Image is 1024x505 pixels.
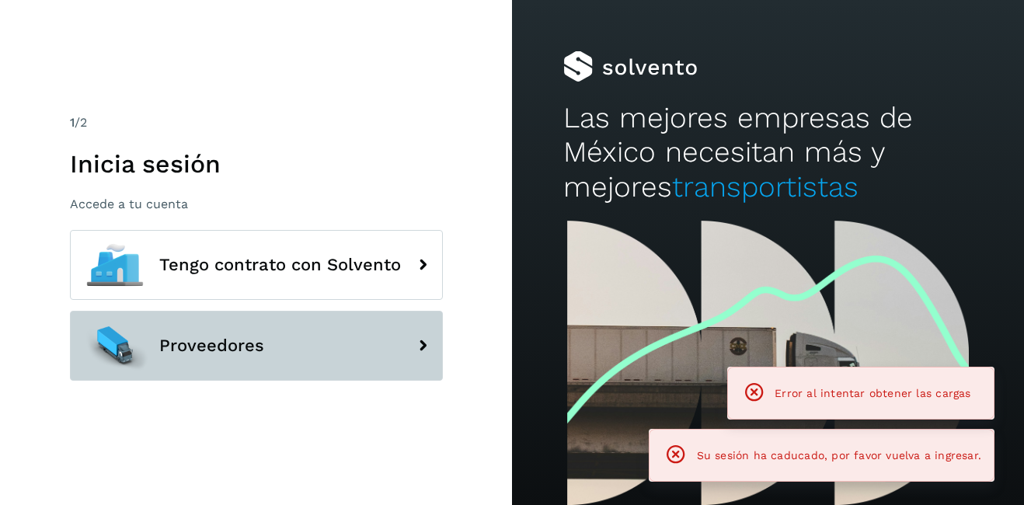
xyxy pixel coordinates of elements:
p: Accede a tu cuenta [70,197,443,211]
span: transportistas [672,170,859,204]
div: /2 [70,113,443,132]
h2: Las mejores empresas de México necesitan más y mejores [563,101,973,204]
span: Proveedores [159,336,264,355]
span: Tengo contrato con Solvento [159,256,401,274]
button: Proveedores [70,311,443,381]
span: Su sesión ha caducado, por favor vuelva a ingresar. [697,449,981,461]
button: Tengo contrato con Solvento [70,230,443,300]
h1: Inicia sesión [70,149,443,179]
span: 1 [70,115,75,130]
span: Error al intentar obtener las cargas [775,387,970,399]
